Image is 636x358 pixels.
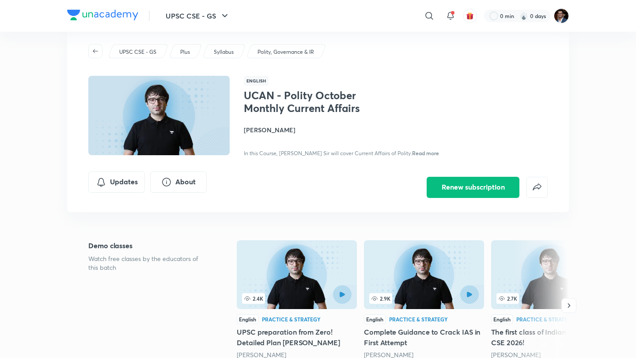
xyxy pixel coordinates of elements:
[88,240,208,251] h5: Demo classes
[496,293,519,304] span: 2.7K
[88,254,208,272] p: Watch free classes by the educators of this batch
[256,48,316,56] a: Polity, Governance & IR
[463,9,477,23] button: avatar
[427,177,519,198] button: Renew subscription
[179,48,192,56] a: Plus
[257,48,314,56] p: Polity, Governance & IR
[237,327,357,348] h5: UPSC preparation from Zero! Detailed Plan [PERSON_NAME]
[87,75,231,156] img: Thumbnail
[554,8,569,23] img: Amber Nigam
[119,48,156,56] p: UPSC CSE - GS
[67,10,138,20] img: Company Logo
[491,314,513,324] div: English
[150,172,207,193] button: About
[244,150,412,157] span: In this Course, [PERSON_NAME] Sir will cover Current Affairs of Polity.
[180,48,190,56] p: Plus
[262,317,321,322] div: Practice & Strategy
[466,12,474,20] img: avatar
[67,10,138,22] a: Company Logo
[214,48,234,56] p: Syllabus
[519,11,528,20] img: streak
[364,314,386,324] div: English
[491,327,611,348] h5: The first class of Indian Polity for CSE 2026!
[242,293,265,304] span: 2.4K
[412,149,439,157] span: Read more
[244,125,442,134] h4: [PERSON_NAME]
[369,293,392,304] span: 2.9K
[364,327,484,348] h5: Complete Guidance to Crack IAS in First Attempt
[526,177,548,198] button: false
[237,314,258,324] div: English
[118,48,158,56] a: UPSC CSE - GS
[244,89,388,115] h1: UCAN - Polity October Monthly Current Affairs
[212,48,235,56] a: Syllabus
[88,172,145,193] button: Updates
[389,317,448,322] div: Practice & Strategy
[244,76,269,86] span: English
[160,7,235,25] button: UPSC CSE - GS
